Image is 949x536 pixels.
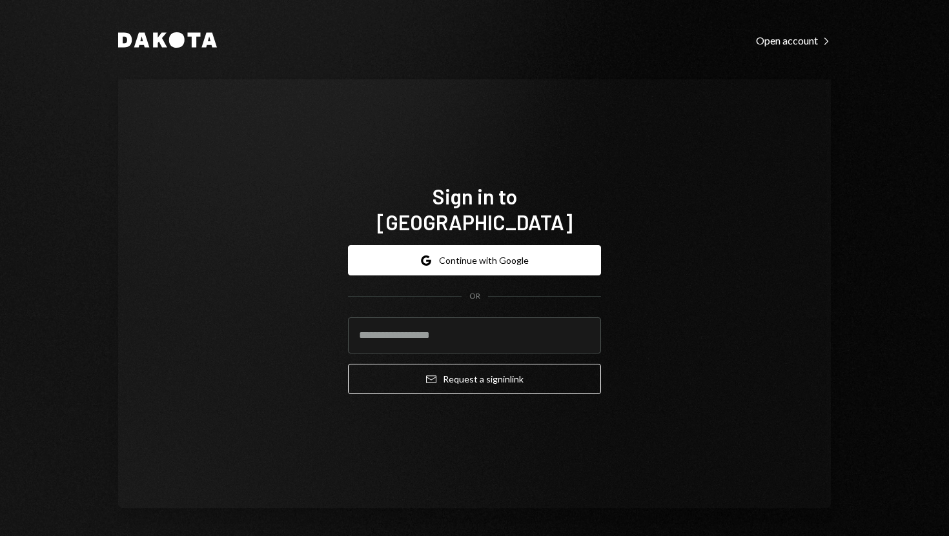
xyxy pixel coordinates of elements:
[756,34,831,47] div: Open account
[469,291,480,302] div: OR
[348,183,601,235] h1: Sign in to [GEOGRAPHIC_DATA]
[348,364,601,394] button: Request a signinlink
[348,245,601,275] button: Continue with Google
[756,33,831,47] a: Open account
